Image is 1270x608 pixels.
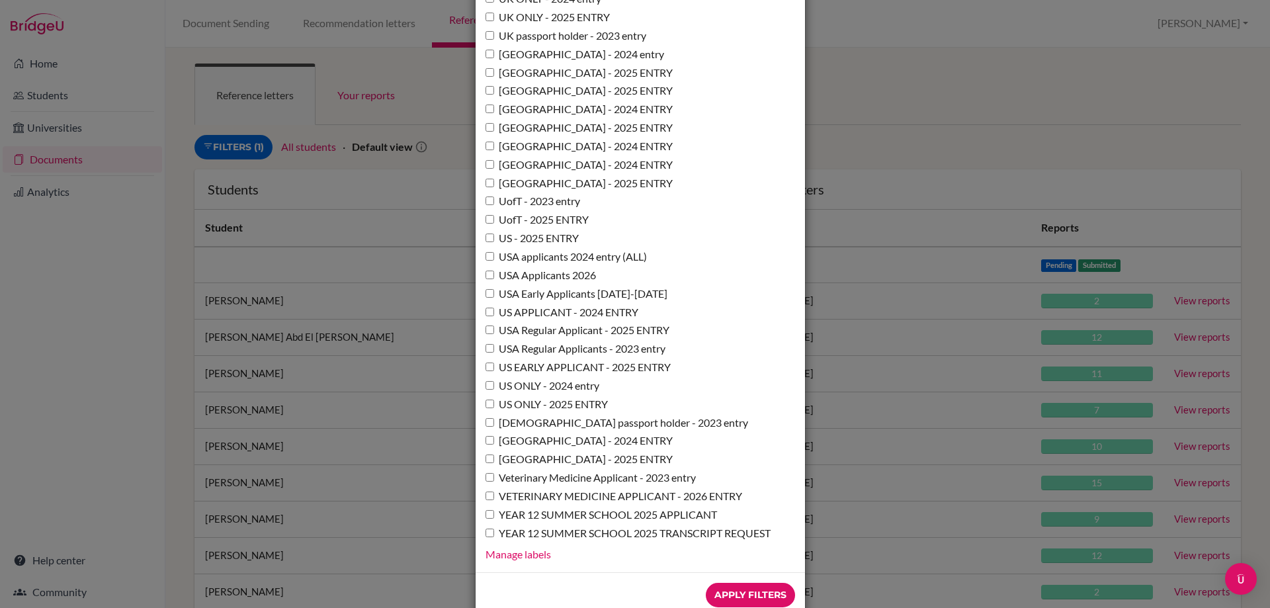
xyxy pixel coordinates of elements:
label: USA Regular Applicant - 2025 ENTRY [486,323,669,338]
label: Veterinary Medicine Applicant - 2023 entry [486,470,696,486]
input: [GEOGRAPHIC_DATA] - 2024 entry [486,50,494,58]
input: [GEOGRAPHIC_DATA] - 2025 ENTRY [486,123,494,132]
label: [DEMOGRAPHIC_DATA] passport holder - 2023 entry [486,415,748,431]
label: YEAR 12 SUMMER SCHOOL 2025 TRANSCRIPT REQUEST [486,526,771,541]
input: USA Regular Applicant - 2025 ENTRY [486,326,494,334]
label: UK passport holder - 2023 entry [486,28,646,44]
label: VETERINARY MEDICINE APPLICANT - 2026 ENTRY [486,489,742,504]
label: UofT - 2025 ENTRY [486,212,589,228]
input: USA Early Applicants [DATE]-[DATE] [486,289,494,298]
label: UofT - 2023 entry [486,194,580,209]
input: UofT - 2023 entry [486,196,494,205]
input: USA Regular Applicants - 2023 entry [486,344,494,353]
label: [GEOGRAPHIC_DATA] - 2024 ENTRY [486,433,673,449]
label: [GEOGRAPHIC_DATA] - 2024 ENTRY [486,139,673,154]
label: US APPLICANT - 2024 ENTRY [486,305,638,320]
input: [GEOGRAPHIC_DATA] - 2024 ENTRY [486,436,494,445]
input: USA applicants 2024 entry (ALL) [486,252,494,261]
label: USA Early Applicants [DATE]-[DATE] [486,286,667,302]
label: [GEOGRAPHIC_DATA] - 2025 ENTRY [486,176,673,191]
input: VETERINARY MEDICINE APPLICANT - 2026 ENTRY [486,492,494,500]
input: [GEOGRAPHIC_DATA] - 2024 ENTRY [486,142,494,150]
a: Manage labels [486,548,551,560]
input: US - 2025 ENTRY [486,234,494,242]
input: US APPLICANT - 2024 ENTRY [486,308,494,316]
input: [GEOGRAPHIC_DATA] - 2025 ENTRY [486,179,494,187]
input: US EARLY APPLICANT - 2025 ENTRY [486,363,494,371]
input: UK ONLY - 2025 ENTRY [486,13,494,21]
input: YEAR 12 SUMMER SCHOOL 2025 APPLICANT [486,510,494,519]
label: USA applicants 2024 entry (ALL) [486,249,647,265]
label: US ONLY - 2024 entry [486,378,599,394]
label: [GEOGRAPHIC_DATA] - 2025 ENTRY [486,120,673,136]
input: Veterinary Medicine Applicant - 2023 entry [486,473,494,482]
label: [GEOGRAPHIC_DATA] - 2024 ENTRY [486,157,673,173]
input: [GEOGRAPHIC_DATA] - 2025 ENTRY [486,68,494,77]
label: USA Applicants 2026 [486,268,596,283]
input: [GEOGRAPHIC_DATA] - 2024 ENTRY [486,105,494,113]
input: [GEOGRAPHIC_DATA] - 2024 ENTRY [486,160,494,169]
input: [DEMOGRAPHIC_DATA] passport holder - 2023 entry [486,418,494,427]
input: US ONLY - 2025 ENTRY [486,400,494,408]
label: US - 2025 ENTRY [486,231,579,246]
input: [GEOGRAPHIC_DATA] - 2025 ENTRY [486,86,494,95]
input: UofT - 2025 ENTRY [486,215,494,224]
label: US EARLY APPLICANT - 2025 ENTRY [486,360,671,375]
div: Open Intercom Messenger [1225,563,1257,595]
label: [GEOGRAPHIC_DATA] - 2025 ENTRY [486,452,673,467]
input: USA Applicants 2026 [486,271,494,279]
input: Apply Filters [706,583,795,607]
label: [GEOGRAPHIC_DATA] - 2024 entry [486,47,664,62]
label: UK ONLY - 2025 ENTRY [486,10,610,25]
input: UK passport holder - 2023 entry [486,31,494,40]
label: YEAR 12 SUMMER SCHOOL 2025 APPLICANT [486,507,717,523]
input: US ONLY - 2024 entry [486,381,494,390]
label: USA Regular Applicants - 2023 entry [486,341,665,357]
label: US ONLY - 2025 ENTRY [486,397,608,412]
input: YEAR 12 SUMMER SCHOOL 2025 TRANSCRIPT REQUEST [486,529,494,537]
label: [GEOGRAPHIC_DATA] - 2025 ENTRY [486,83,673,99]
input: [GEOGRAPHIC_DATA] - 2025 ENTRY [486,455,494,463]
label: [GEOGRAPHIC_DATA] - 2024 ENTRY [486,102,673,117]
label: [GEOGRAPHIC_DATA] - 2025 ENTRY [486,65,673,81]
